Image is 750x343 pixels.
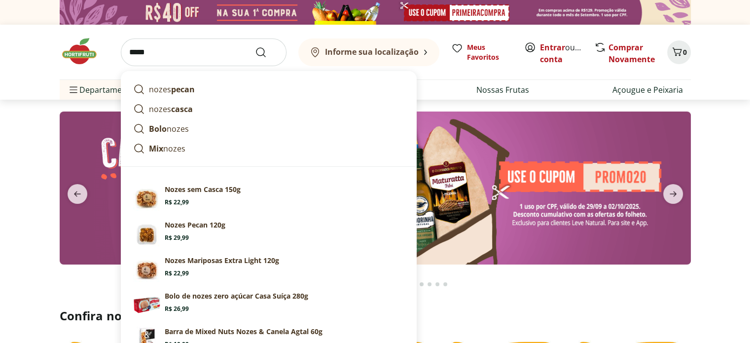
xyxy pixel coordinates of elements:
[149,83,195,95] p: nozes
[133,185,161,212] img: Principal
[165,291,308,301] p: Bolo de nozes zero açúcar Casa Suíça 280g
[165,220,225,230] p: Nozes Pecan 120g
[540,42,565,53] a: Entrar
[149,143,163,154] strong: Mix
[121,38,286,66] input: search
[441,272,449,296] button: Go to page 18 from fs-carousel
[540,41,584,65] span: ou
[165,327,322,337] p: Barra de Mixed Nuts Nozes & Canela Agtal 60g
[149,123,189,135] p: nozes
[540,42,594,65] a: Criar conta
[129,287,408,323] a: Bolo de nozes zero açúcar Casa Suíça 280gR$ 26,99
[60,37,109,66] img: Hortifruti
[608,42,655,65] a: Comprar Novamente
[129,139,408,158] a: Mixnozes
[298,38,439,66] button: Informe sua localização
[325,46,419,57] b: Informe sua localização
[129,99,408,119] a: nozescasca
[129,79,408,99] a: nozespecan
[129,181,408,216] a: PrincipalNozes sem Casca 150gR$ 22,99
[60,308,691,324] h2: Confira nossos descontos exclusivos
[667,40,691,64] button: Carrinho
[171,84,195,95] strong: pecan
[129,119,408,139] a: Bolonozes
[149,123,167,134] strong: Bolo
[149,103,193,115] p: nozes
[149,143,185,154] p: nozes
[165,305,189,313] span: R$ 26,99
[60,184,95,204] button: previous
[655,184,691,204] button: next
[129,216,408,252] a: PrincipalNozes Pecan 120gR$ 29,99
[451,42,512,62] a: Meus Favoritos
[683,47,687,57] span: 0
[467,42,512,62] span: Meus Favoritos
[476,84,529,96] a: Nossas Frutas
[133,256,161,283] img: Principal
[165,269,189,277] span: R$ 22,99
[171,104,193,114] strong: casca
[165,256,279,266] p: Nozes Mariposas Extra Light 120g
[426,272,433,296] button: Go to page 16 from fs-carousel
[165,234,189,242] span: R$ 29,99
[133,220,161,248] img: Principal
[68,78,139,102] span: Departamentos
[165,185,241,194] p: Nozes sem Casca 150g
[68,78,79,102] button: Menu
[612,84,683,96] a: Açougue e Peixaria
[255,46,279,58] button: Submit Search
[129,252,408,287] a: PrincipalNozes Mariposas Extra Light 120gR$ 22,99
[418,272,426,296] button: Go to page 15 from fs-carousel
[165,198,189,206] span: R$ 22,99
[433,272,441,296] button: Go to page 17 from fs-carousel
